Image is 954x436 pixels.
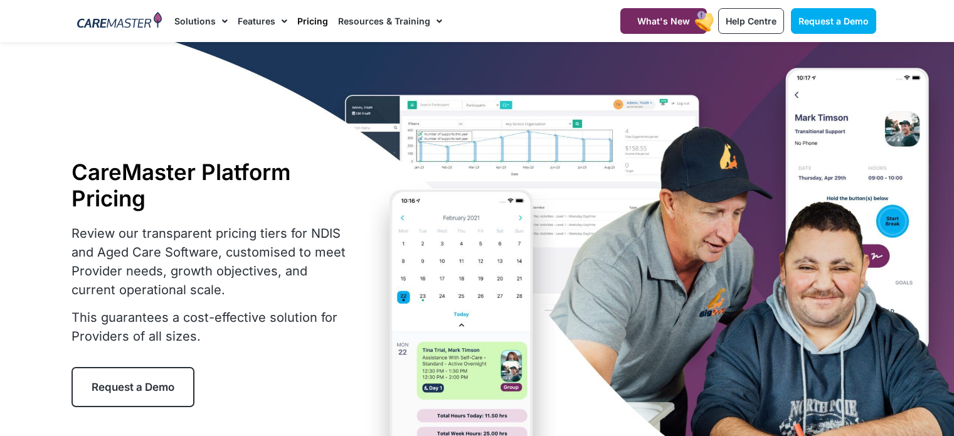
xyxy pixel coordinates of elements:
[72,367,194,407] a: Request a Demo
[798,16,869,26] span: Request a Demo
[72,159,354,211] h1: CareMaster Platform Pricing
[620,8,707,34] a: What's New
[92,381,174,393] span: Request a Demo
[718,8,784,34] a: Help Centre
[77,12,162,31] img: CareMaster Logo
[637,16,690,26] span: What's New
[72,308,354,346] p: This guarantees a cost-effective solution for Providers of all sizes.
[72,224,354,299] p: Review our transparent pricing tiers for NDIS and Aged Care Software, customised to meet Provider...
[791,8,876,34] a: Request a Demo
[726,16,776,26] span: Help Centre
